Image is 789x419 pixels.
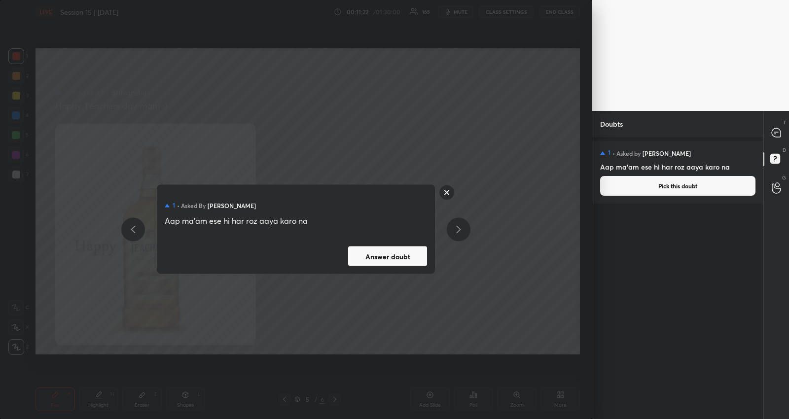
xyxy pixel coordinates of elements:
div: grid [592,137,763,419]
h5: 1 [608,149,610,157]
p: Doubts [592,111,631,137]
p: G [782,174,786,181]
h5: [PERSON_NAME] [643,149,691,158]
h5: [PERSON_NAME] [208,201,256,211]
h5: 1 [173,201,175,209]
p: T [783,119,786,126]
p: D [783,146,786,154]
div: Aap ma'am ese hi har roz aaya karo na [165,215,427,227]
h4: Aap ma'am ese hi har roz aaya karo na [600,162,755,172]
button: Answer doubt [348,246,427,266]
h5: • Asked by [177,201,206,211]
button: Pick this doubt [600,176,755,196]
h5: • Asked by [612,149,641,158]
